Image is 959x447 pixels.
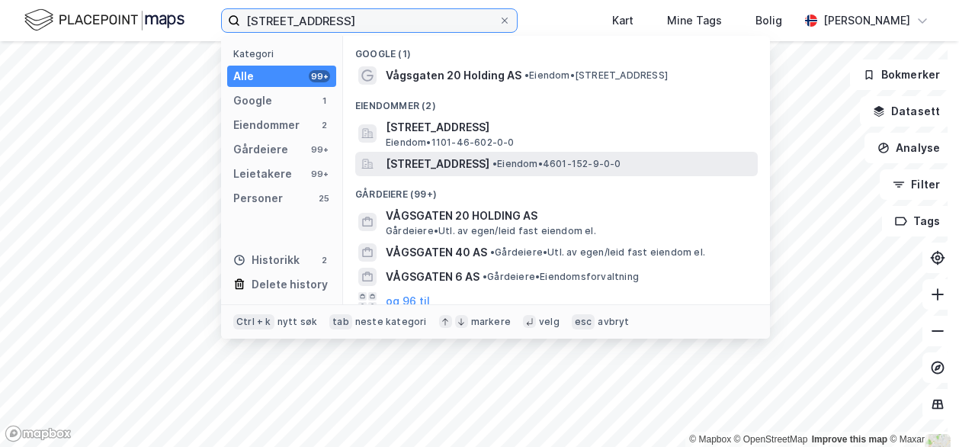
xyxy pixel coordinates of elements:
[483,271,639,283] span: Gårdeiere • Eiendomsforvaltning
[386,118,752,137] span: [STREET_ADDRESS]
[309,168,330,180] div: 99+
[233,116,300,134] div: Eiendommer
[309,70,330,82] div: 99+
[572,314,595,330] div: esc
[483,271,487,282] span: •
[734,434,808,445] a: OpenStreetMap
[386,207,752,225] span: VÅGSGATEN 20 HOLDING AS
[343,88,770,115] div: Eiendommer (2)
[850,59,953,90] button: Bokmerker
[598,316,629,328] div: avbryt
[471,316,511,328] div: markere
[882,206,953,236] button: Tags
[233,92,272,110] div: Google
[539,316,560,328] div: velg
[812,434,887,445] a: Improve this map
[490,246,705,259] span: Gårdeiere • Utl. av egen/leid fast eiendom el.
[490,246,495,258] span: •
[343,36,770,63] div: Google (1)
[386,137,515,149] span: Eiendom • 1101-46-602-0-0
[329,314,352,330] div: tab
[233,189,283,207] div: Personer
[252,275,328,294] div: Delete history
[612,11,633,30] div: Kart
[318,192,330,204] div: 25
[24,7,184,34] img: logo.f888ab2527a4732fd821a326f86c7f29.svg
[343,176,770,204] div: Gårdeiere (99+)
[386,243,487,262] span: VÅGSGATEN 40 AS
[309,143,330,156] div: 99+
[386,225,596,237] span: Gårdeiere • Utl. av egen/leid fast eiendom el.
[386,268,479,286] span: VÅGSGATEN 6 AS
[883,374,959,447] div: Kontrollprogram for chat
[667,11,722,30] div: Mine Tags
[355,316,427,328] div: neste kategori
[233,251,300,269] div: Historikk
[386,155,489,173] span: [STREET_ADDRESS]
[233,67,254,85] div: Alle
[233,48,336,59] div: Kategori
[524,69,668,82] span: Eiendom • [STREET_ADDRESS]
[233,140,288,159] div: Gårdeiere
[860,96,953,127] button: Datasett
[524,69,529,81] span: •
[755,11,782,30] div: Bolig
[386,66,521,85] span: Vågsgaten 20 Holding AS
[689,434,731,445] a: Mapbox
[864,133,953,163] button: Analyse
[233,165,292,183] div: Leietakere
[823,11,910,30] div: [PERSON_NAME]
[318,119,330,131] div: 2
[883,374,959,447] iframe: Chat Widget
[318,254,330,266] div: 2
[233,314,274,330] div: Ctrl + k
[386,292,430,310] button: og 96 til
[277,316,318,328] div: nytt søk
[880,169,953,200] button: Filter
[492,158,621,170] span: Eiendom • 4601-152-9-0-0
[240,9,499,32] input: Søk på adresse, matrikkel, gårdeiere, leietakere eller personer
[492,158,497,169] span: •
[318,95,330,107] div: 1
[5,425,72,442] a: Mapbox homepage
